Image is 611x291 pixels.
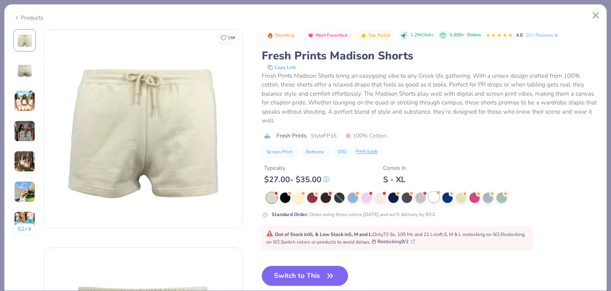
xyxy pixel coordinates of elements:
[14,211,35,233] img: User generated content
[486,29,513,42] div: 4.8 Stars
[372,238,415,245] button: Restocking9/2
[360,32,367,39] img: Top Rated sort
[272,211,308,218] strong: Standard Order :
[264,175,329,185] div: $ 27.00 - $ 35.00
[267,32,273,39] img: Trending sort
[303,30,351,41] button: Badge Button
[272,211,436,218] div: Order using these colors [DATE] and we’ll delivery by 9/12.
[526,31,559,39] a: 20+ Reviews
[263,30,298,41] button: Badge Button
[262,133,272,139] img: brand logo
[383,164,406,172] div: Comes In
[356,30,394,41] button: Badge Button
[15,61,34,80] img: Back
[315,231,373,238] strong: & Low Stock in S, M and L :
[266,231,525,246] span: Only 72 Ss, 105 Ms and 21 Ls left. S, M & L restocking on 9/2. Restocking on 9/2. Switch colors o...
[262,266,348,286] button: Switch to This
[262,48,597,63] div: Fresh Prints Madison Shorts
[333,146,352,157] button: DTG
[262,146,297,157] button: Screen Print
[411,32,433,39] span: 1.2M Clicks
[14,181,35,203] img: User generated content
[516,32,523,38] span: 4.8
[311,132,337,140] span: Style FP16
[588,8,603,23] button: Close
[275,231,315,238] strong: Out of Stock in XL
[14,90,35,112] img: User generated content
[368,33,391,37] span: Top Rated
[14,120,35,142] img: User generated content
[449,32,481,39] div: 1,300+
[275,33,294,37] span: Trending
[217,32,239,43] button: Like
[265,63,298,71] button: copy to clipboard
[356,148,378,155] div: Print Guide
[44,29,242,228] img: Front
[307,32,314,39] img: Most Favorited sort
[14,14,43,22] div: Products
[228,36,235,40] span: 158
[315,33,347,37] span: Most Favorited
[262,71,597,125] div: Fresh Prints Madison Shorts bring an easygoing vibe to any Greek life gathering. With a unisex de...
[383,175,406,185] div: S - XL
[301,146,329,157] button: Bottoms
[14,151,35,172] img: User generated content
[264,164,329,172] div: Typically
[276,132,307,140] span: Fresh Prints
[14,223,36,235] button: 62+
[345,132,386,140] span: 100% Cotton
[15,31,34,50] img: Front
[467,32,481,38] span: Orders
